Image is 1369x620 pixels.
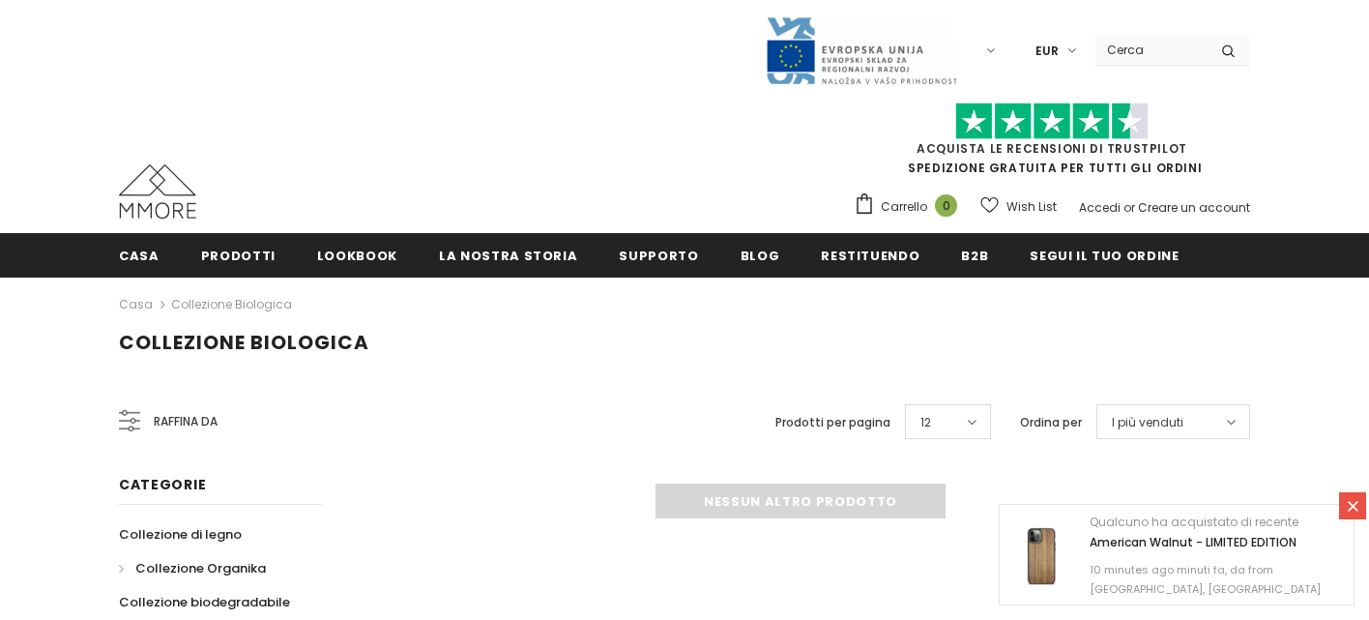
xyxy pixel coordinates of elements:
[119,164,196,219] img: Casi MMORE
[881,197,927,217] span: Carrello
[955,103,1149,140] img: Fidati di Pilot Stars
[439,233,577,277] a: La nostra storia
[119,517,242,551] a: Collezione di legno
[961,233,988,277] a: B2B
[765,42,958,58] a: Javni Razpis
[961,247,988,265] span: B2B
[119,585,290,619] a: Collezione biodegradabile
[1095,36,1207,64] input: Search Site
[619,247,698,265] span: supporto
[775,413,890,432] label: Prodotti per pagina
[1006,197,1057,217] span: Wish List
[1020,413,1082,432] label: Ordina per
[119,293,153,316] a: Casa
[1090,534,1296,550] a: American Walnut - LIMITED EDITION
[119,593,290,611] span: Collezione biodegradabile
[1123,199,1135,216] span: or
[741,247,780,265] span: Blog
[1090,514,1298,530] span: Qualcuno ha acquistato di recente
[119,475,206,494] span: Categorie
[619,233,698,277] a: supporto
[1079,199,1121,216] a: Accedi
[201,247,276,265] span: Prodotti
[980,190,1057,223] a: Wish List
[1035,42,1059,61] span: EUR
[1030,233,1179,277] a: Segui il tuo ordine
[917,140,1187,157] a: Acquista le recensioni di TrustPilot
[119,247,160,265] span: Casa
[119,233,160,277] a: Casa
[154,411,218,432] span: Raffina da
[935,194,957,217] span: 0
[171,296,292,312] a: Collezione biologica
[920,413,931,432] span: 12
[854,192,967,221] a: Carrello 0
[1030,247,1179,265] span: Segui il tuo ordine
[821,233,919,277] a: Restituendo
[1090,562,1321,597] span: 10 minutes ago minuti fa, da from [GEOGRAPHIC_DATA], [GEOGRAPHIC_DATA]
[765,15,958,86] img: Javni Razpis
[201,233,276,277] a: Prodotti
[1112,413,1183,432] span: I più venduti
[119,329,369,356] span: Collezione biologica
[317,233,397,277] a: Lookbook
[135,559,266,577] span: Collezione Organika
[821,247,919,265] span: Restituendo
[741,233,780,277] a: Blog
[439,247,577,265] span: La nostra storia
[119,525,242,544] span: Collezione di legno
[854,111,1250,176] span: SPEDIZIONE GRATUITA PER TUTTI GLI ORDINI
[119,551,266,585] a: Collezione Organika
[1138,199,1250,216] a: Creare un account
[317,247,397,265] span: Lookbook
